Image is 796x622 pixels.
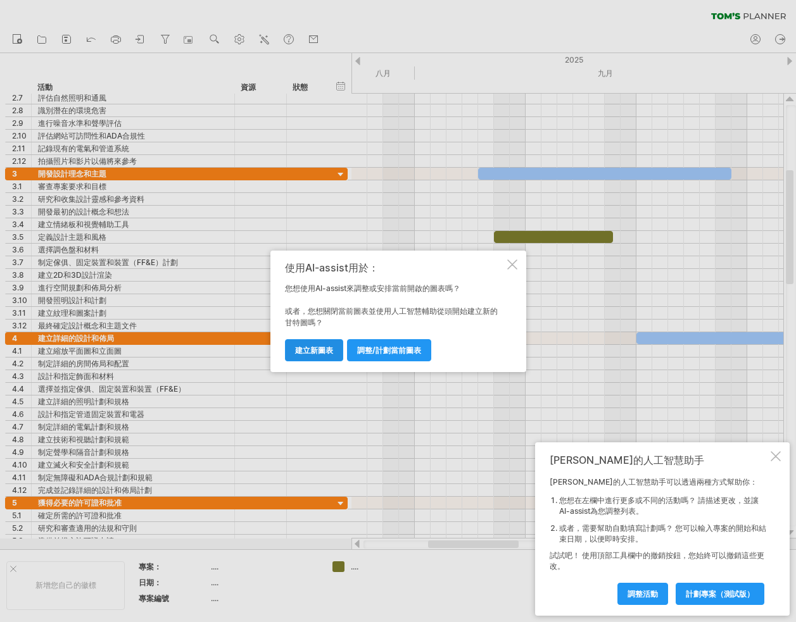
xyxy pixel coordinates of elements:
li: 或者，需要幫助自動填寫計劃嗎？ 您可以輸入專案的開始和結束日期，以便即時安排。 [559,523,768,545]
span: 調整/計劃當前圖表 [357,345,421,355]
a: 調整活動 [617,583,668,605]
div: [PERSON_NAME]的人工智慧助手可以透過兩種方式幫助你： 試試吧！ 使用頂部工具欄中的撤銷按鈕，您始終可以撤銷這些更改。 [550,477,768,604]
a: 建立新圖表 [285,339,343,361]
span: 計劃專案（測試版） [686,589,754,599]
a: 計劃專案（測試版） [676,583,764,605]
div: 使用AI-assist用於： [285,262,505,273]
span: 調整活動 [628,589,658,599]
span: 建立新圖表 [295,345,333,355]
li: 您想在左欄中進行更多或不同的活動嗎？ 請描述更改，並讓AI-assist為您調整列表。 [559,495,768,517]
a: 調整/計劃當前圖表 [347,339,431,361]
div: [PERSON_NAME]的人工智慧助手 [550,454,768,468]
div: 您想使用AI-assist來調整或安排當前開啟的圖表嗎？ 或者，您想關閉當前圖表並使用人工智慧輔助從頭開始建立新的甘特圖嗎？ [285,262,505,361]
